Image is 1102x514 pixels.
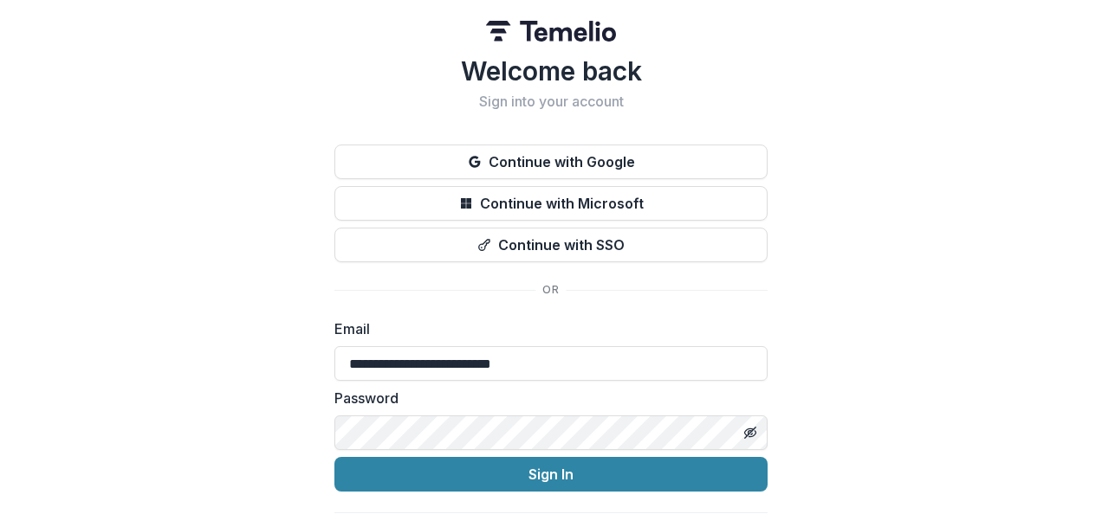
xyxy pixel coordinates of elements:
label: Email [334,318,757,339]
button: Continue with SSO [334,228,768,262]
h2: Sign into your account [334,93,768,110]
button: Toggle password visibility [736,419,764,447]
button: Sign In [334,457,768,492]
button: Continue with Google [334,145,768,179]
img: Temelio [486,21,616,42]
h1: Welcome back [334,55,768,87]
button: Continue with Microsoft [334,186,768,221]
label: Password [334,388,757,408]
